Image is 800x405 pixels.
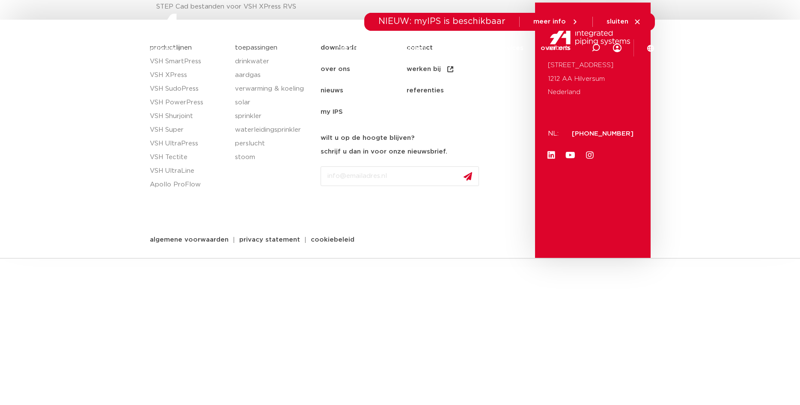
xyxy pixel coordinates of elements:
a: verwarming & koeling [235,82,312,96]
span: algemene voorwaarden [150,236,229,243]
a: perslucht [235,137,312,151]
a: toepassingen [381,32,425,65]
a: nieuws [321,80,407,101]
a: VSH PowerPress [150,96,227,109]
a: downloads [443,32,479,65]
iframe: reCAPTCHA [321,193,451,226]
a: VSH Tectite [150,151,227,164]
a: VSH UltraLine [150,164,227,178]
a: solar [235,96,312,109]
p: [STREET_ADDRESS] 1212 AA Hilversum Nederland [548,59,638,100]
nav: Menu [321,37,531,123]
div: my IPS [613,31,622,65]
a: privacy statement [233,236,306,243]
p: NL: [548,127,562,141]
a: VSH UltraPress [150,137,227,151]
a: VSH Shurjoint [150,109,227,123]
a: stoom [235,151,312,164]
span: cookiebeleid [311,236,354,243]
span: meer info [533,18,566,25]
img: send.svg [464,172,472,181]
a: werken bij [407,59,493,80]
a: sprinkler [235,109,312,123]
a: referenties [407,80,493,101]
input: info@emailadres.nl [321,166,479,186]
nav: Menu [284,32,570,65]
strong: wilt u op de hoogte blijven? [321,135,414,141]
a: cookiebeleid [304,236,361,243]
a: algemene voorwaarden [143,236,235,243]
a: waterleidingsprinkler [235,123,312,137]
a: [PHONE_NUMBER] [572,130,633,137]
a: VSH XPress [150,68,227,82]
a: markten [336,32,363,65]
a: sluiten [607,18,641,26]
span: sluiten [607,18,628,25]
a: over ons [321,59,407,80]
span: NIEUW: myIPS is beschikbaar [378,17,506,26]
a: VSH SudoPress [150,82,227,96]
a: Apollo ProFlow [150,178,227,192]
a: services [496,32,523,65]
a: meer info [533,18,579,26]
strong: schrijf u dan in voor onze nieuwsbrief. [321,148,447,155]
a: my IPS [321,101,407,123]
a: over ons [541,32,570,65]
a: producten [284,32,319,65]
a: aardgas [235,68,312,82]
span: privacy statement [239,236,300,243]
a: VSH Super [150,123,227,137]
